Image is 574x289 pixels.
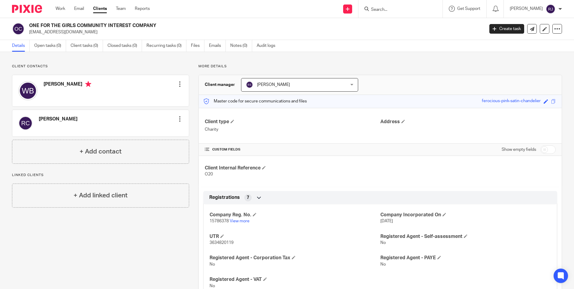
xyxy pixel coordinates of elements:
p: Charity [205,126,380,132]
span: Registrations [209,194,240,201]
p: More details [198,64,562,69]
h4: CUSTOM FIELDS [205,147,380,152]
span: No [210,284,215,288]
img: svg%3E [546,4,555,14]
a: Client tasks (0) [71,40,103,52]
h4: Registered Agent - Corporation Tax [210,255,380,261]
h4: Registered Agent - VAT [210,276,380,283]
a: Reports [135,6,150,12]
a: Create task [489,24,524,34]
a: View more [230,219,249,223]
span: 3634820119 [210,241,234,245]
h2: ONE FOR THE GIRLS COMMUNITY INTEREST COMPANY [29,23,390,29]
h4: Address [380,119,556,125]
input: Search [370,7,424,13]
a: Team [116,6,126,12]
a: Emails [209,40,226,52]
a: Clients [93,6,107,12]
span: 7 [247,195,249,201]
a: Email [74,6,84,12]
a: Closed tasks (0) [107,40,142,52]
h4: [PERSON_NAME] [39,116,77,122]
span: [DATE] [380,219,393,223]
span: O20 [205,172,213,176]
span: No [380,241,386,245]
h4: Registered Agent - Self-assessment [380,233,551,240]
a: Files [191,40,204,52]
i: Primary [85,81,91,87]
img: svg%3E [246,81,253,88]
a: Work [56,6,65,12]
span: 15786378 [210,219,229,223]
p: Client contacts [12,64,189,69]
h4: Registered Agent - PAYE [380,255,551,261]
img: Pixie [12,5,42,13]
img: svg%3E [12,23,25,35]
div: ferocious-pink-satin-chandelier [482,98,541,105]
a: Notes (0) [230,40,252,52]
p: Linked clients [12,173,189,178]
img: svg%3E [18,116,33,130]
h4: [PERSON_NAME] [44,81,91,89]
h4: Client type [205,119,380,125]
p: [PERSON_NAME] [510,6,543,12]
h4: + Add contact [80,147,122,156]
h4: + Add linked client [74,191,128,200]
p: Master code for secure communications and files [203,98,307,104]
img: svg%3E [18,81,38,100]
span: Get Support [457,7,480,11]
a: Recurring tasks (0) [147,40,186,52]
span: No [210,262,215,266]
h4: Company Reg. No. [210,212,380,218]
h4: Client Internal Reference [205,165,380,171]
h4: Company Incorporated On [380,212,551,218]
p: [EMAIL_ADDRESS][DOMAIN_NAME] [29,29,480,35]
span: No [380,262,386,266]
a: Details [12,40,30,52]
a: Open tasks (0) [34,40,66,52]
span: [PERSON_NAME] [257,83,290,87]
label: Show empty fields [502,147,536,153]
h4: UTR [210,233,380,240]
h3: Client manager [205,82,235,88]
a: Audit logs [257,40,280,52]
